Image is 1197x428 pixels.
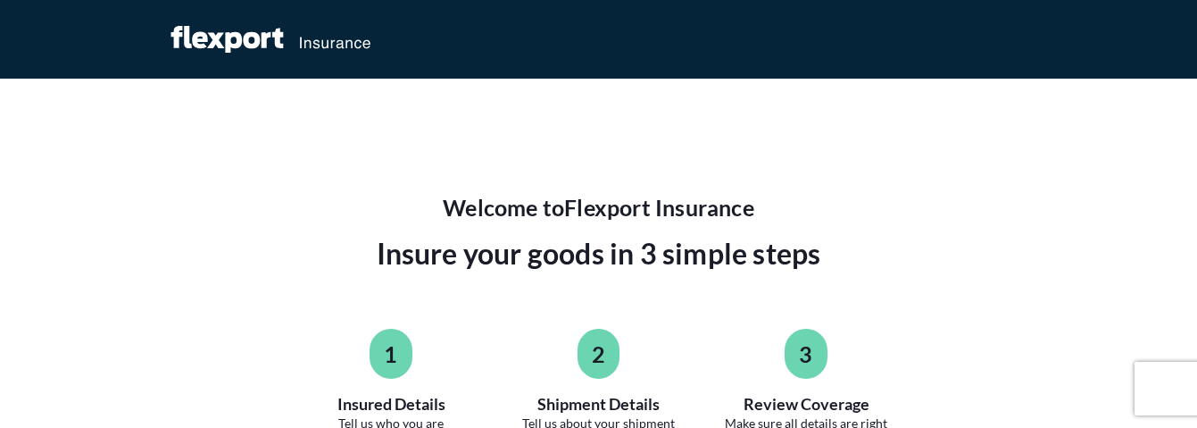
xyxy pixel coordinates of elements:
[384,340,397,368] span: 1
[592,340,605,368] span: 2
[799,340,812,368] span: 3
[537,393,660,415] span: Shipment Details
[744,393,869,415] span: Review Coverage
[337,393,445,415] span: Insured Details
[443,193,754,222] span: Welcome to Flexport Insurance
[377,232,821,275] span: Insure your goods in 3 simple steps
